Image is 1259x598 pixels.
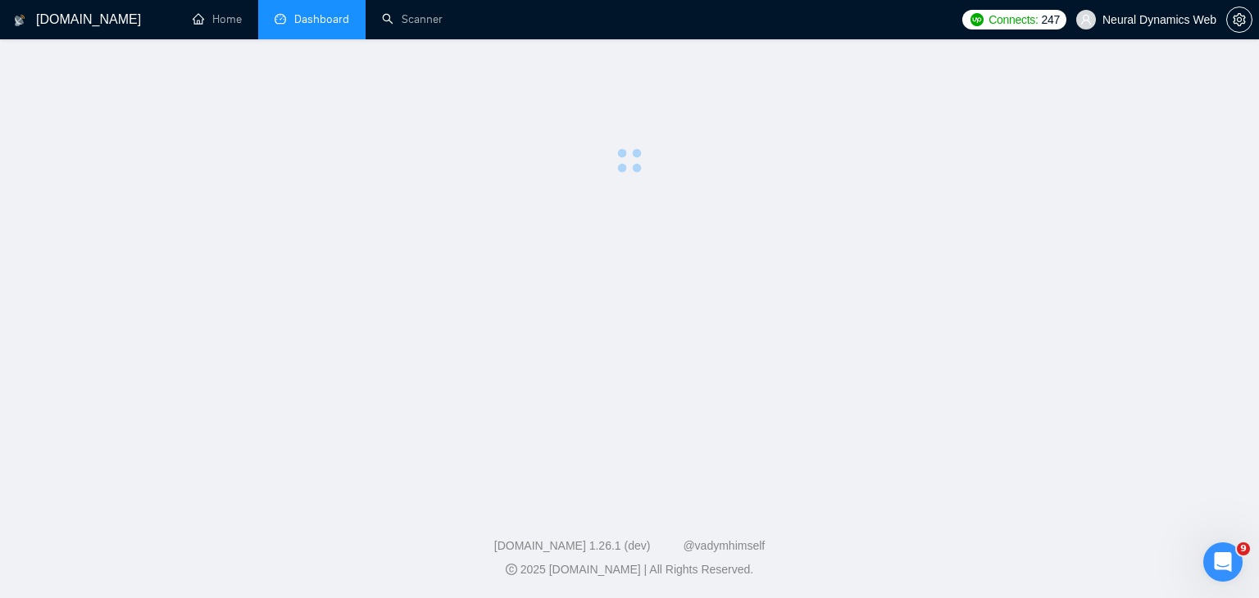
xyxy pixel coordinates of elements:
span: dashboard [275,13,286,25]
span: setting [1227,13,1252,26]
span: 9 [1237,542,1250,555]
span: copyright [506,564,517,575]
a: setting [1226,13,1252,26]
a: [DOMAIN_NAME] 1.26.1 (dev) [494,539,651,552]
a: searchScanner [382,12,443,26]
span: 247 [1042,11,1060,29]
iframe: Intercom live chat [1203,542,1243,582]
a: @vadymhimself [683,539,765,552]
span: Connects: [989,11,1038,29]
img: upwork-logo.png [970,13,984,26]
div: 2025 [DOMAIN_NAME] | All Rights Reserved. [13,561,1246,578]
span: Dashboard [294,12,349,26]
a: homeHome [193,12,242,26]
span: user [1080,14,1092,25]
button: setting [1226,7,1252,33]
img: logo [14,7,25,34]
